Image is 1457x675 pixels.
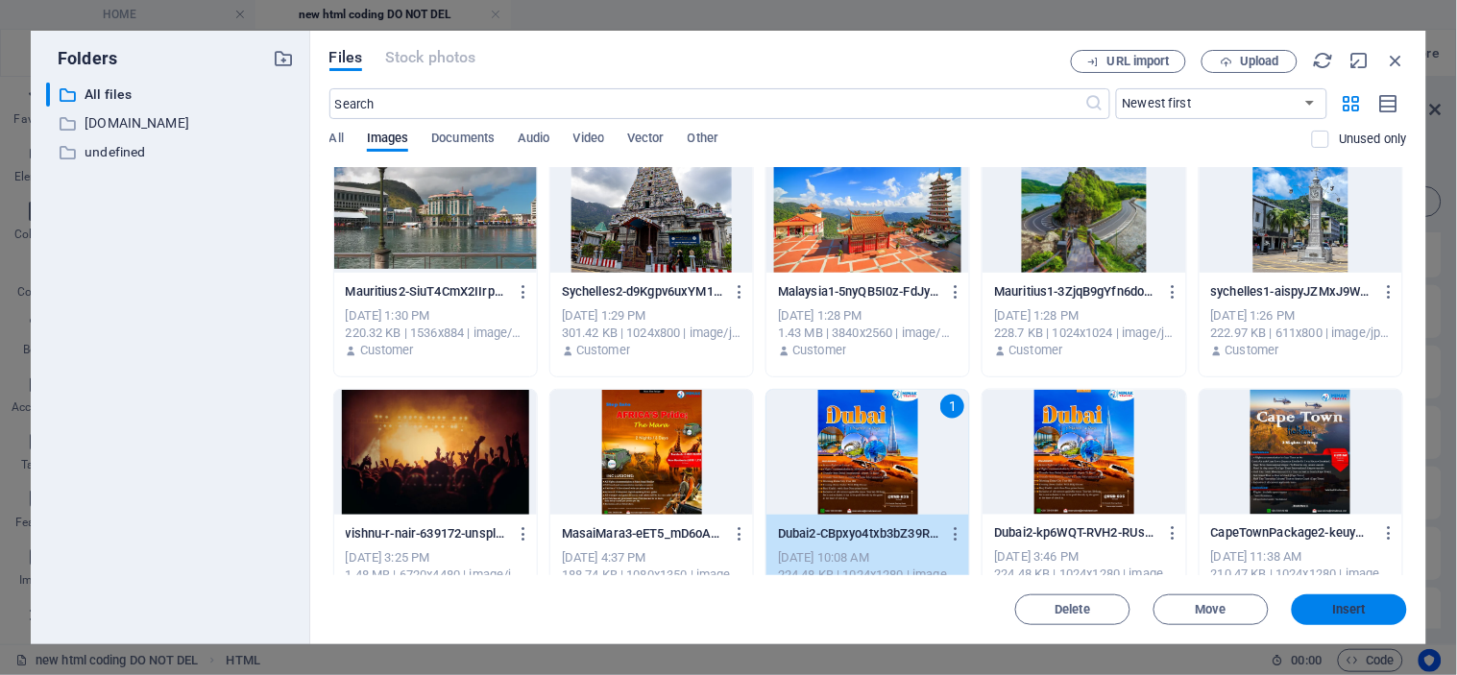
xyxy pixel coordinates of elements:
[778,307,958,325] div: [DATE] 1:28 PM
[573,127,604,154] span: Video
[346,325,525,342] div: 220.32 KB | 1536x884 | image/webp
[346,567,525,584] div: 1.48 MB | 6720x4480 | image/jpeg
[431,127,495,154] span: Documents
[274,48,295,69] i: Create new folder
[1226,342,1279,359] p: Customer
[1211,525,1373,542] p: CapeTownPackage2-keuyN2labK5sXxQJNreJ0Q.jpg
[778,525,940,542] p: Dubai2-CBpxyo4txb3bZ39RrjgYZw.jpg
[346,283,508,301] p: Mauritius2-SiuT4CmX2IIrporlTK3gqA.webp
[994,283,1156,301] p: Mauritius1-3ZjqB9gYfn6doD9O1LqA1Q.jpg
[346,525,508,542] p: vishnu-r-nair-639172-unsplash-ySYYzK7Zach20pkX_bERug.jpg
[85,112,259,134] p: [DOMAIN_NAME]
[46,140,295,164] div: undefined
[85,141,259,163] p: undefined
[1211,549,1391,567] div: [DATE] 11:38 AM
[1202,50,1298,73] button: Upload
[46,46,117,71] p: Folders
[346,307,525,325] div: [DATE] 1:30 PM
[1292,594,1407,625] button: Insert
[1386,50,1407,71] i: Close
[46,111,295,135] div: [DOMAIN_NAME]
[562,525,724,542] p: MasaiMara3-eET5_mD6oAqlz0M1gyZ-1A.jpg
[792,342,846,359] p: Customer
[994,307,1174,325] div: [DATE] 1:28 PM
[1009,342,1063,359] p: Customer
[688,127,718,154] span: Other
[1313,50,1334,71] i: Reload
[46,83,50,107] div: ​
[994,525,1156,542] p: Dubai2-kp6WQT-RVH2-RUsn2nisUQ.jpg
[994,567,1174,584] div: 224.48 KB | 1024x1280 | image/jpeg
[1153,594,1269,625] button: Move
[562,325,741,342] div: 301.42 KB | 1024x800 | image/jpeg
[1071,50,1186,73] button: URL import
[1240,56,1279,67] span: Upload
[518,127,549,154] span: Audio
[1107,56,1170,67] span: URL import
[1339,131,1407,148] p: Displays only files that are not in use on the website. Files added during this session can still...
[1211,325,1391,342] div: 222.97 KB | 611x800 | image/jpeg
[1196,604,1226,615] span: Move
[778,283,940,301] p: Malaysia1-5nyQB5I0z-FdJy4Ca_9m5Q.webp
[562,283,724,301] p: Sychelles2-d9Kgpv6uxYM1RZsr3lgaDg.jpg
[1333,604,1367,615] span: Insert
[1211,567,1391,584] div: 210.47 KB | 1024x1280 | image/jpeg
[778,567,958,584] div: 224.48 KB | 1024x1280 | image/jpeg
[1211,307,1391,325] div: [DATE] 1:26 PM
[1015,594,1130,625] button: Delete
[562,549,741,567] div: [DATE] 4:37 PM
[85,84,259,106] p: All files
[576,342,630,359] p: Customer
[329,127,344,154] span: All
[562,567,741,584] div: 188.74 KB | 1080x1350 | image/jpeg
[329,88,1085,119] input: Search
[1349,50,1371,71] i: Minimize
[994,549,1174,567] div: [DATE] 3:46 PM
[1211,283,1373,301] p: sychelles1-aispyJZMxJ9W1TGIbPGepg.jpg
[940,395,964,419] div: 1
[1056,604,1091,615] span: Delete
[346,549,525,567] div: [DATE] 3:25 PM
[994,325,1174,342] div: 228.7 KB | 1024x1024 | image/jpeg
[8,8,135,24] a: Skip to main content
[329,46,363,69] span: Files
[385,46,475,69] span: This file type is not supported by this element
[627,127,665,154] span: Vector
[367,127,409,154] span: Images
[562,307,741,325] div: [DATE] 1:29 PM
[778,325,958,342] div: 1.43 MB | 3840x2560 | image/webp
[360,342,414,359] p: Customer
[778,549,958,567] div: [DATE] 10:08 AM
